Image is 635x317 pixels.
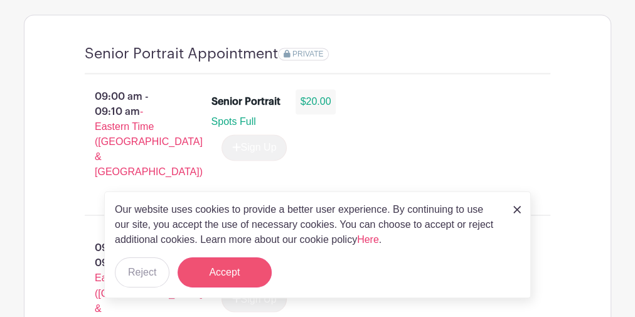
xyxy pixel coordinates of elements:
[292,50,324,58] span: PRIVATE
[115,257,169,287] button: Reject
[115,202,500,247] p: Our website uses cookies to provide a better user experience. By continuing to use our site, you ...
[178,257,272,287] button: Accept
[296,89,336,114] div: $20.00
[95,106,203,177] span: - Eastern Time ([GEOGRAPHIC_DATA] & [GEOGRAPHIC_DATA])
[357,234,379,245] a: Here
[211,94,280,109] div: Senior Portrait
[211,116,256,127] span: Spots Full
[85,45,278,63] h4: Senior Portrait Appointment
[65,84,191,185] p: 09:00 am - 09:10 am
[513,206,521,213] img: close_button-5f87c8562297e5c2d7936805f587ecaba9071eb48480494691a3f1689db116b3.svg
